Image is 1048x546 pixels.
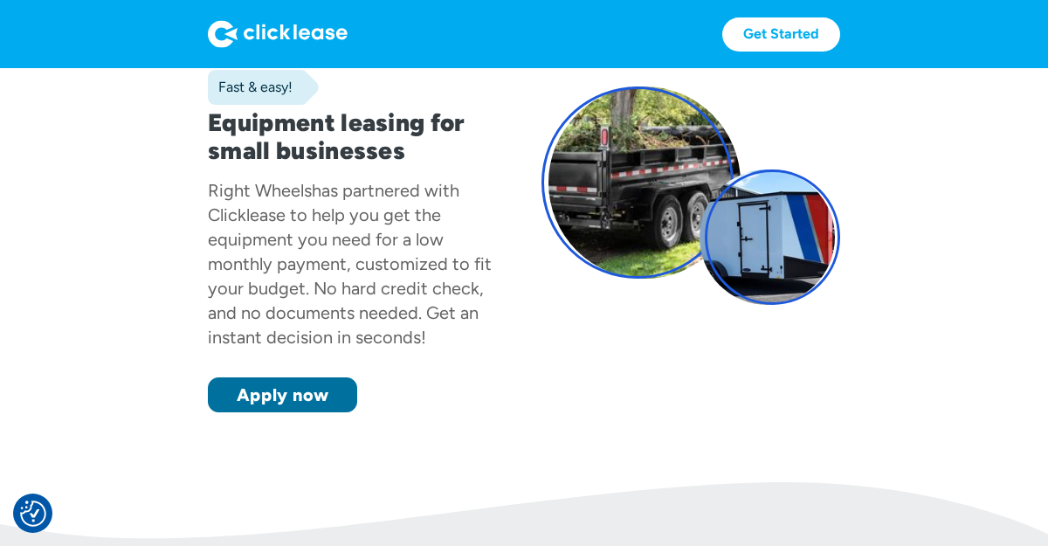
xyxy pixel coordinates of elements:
[208,180,312,201] div: Right Wheels
[208,180,492,348] div: has partnered with Clicklease to help you get the equipment you need for a low monthly payment, c...
[20,501,46,527] button: Consent Preferences
[20,501,46,527] img: Revisit consent button
[208,79,293,96] div: Fast & easy!
[208,108,507,164] h1: Equipment leasing for small businesses
[722,17,840,52] a: Get Started
[208,20,348,48] img: Logo
[208,377,357,412] a: Apply now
